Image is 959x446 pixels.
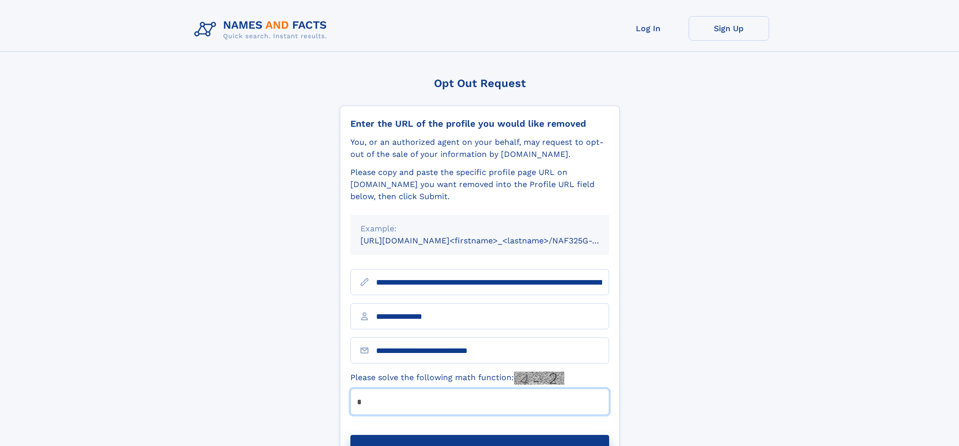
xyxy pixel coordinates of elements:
div: Please copy and paste the specific profile page URL on [DOMAIN_NAME] you want removed into the Pr... [350,166,609,203]
div: Opt Out Request [340,77,620,90]
a: Log In [608,16,689,41]
small: [URL][DOMAIN_NAME]<firstname>_<lastname>/NAF325G-xxxxxxxx [360,236,628,245]
div: Example: [360,223,599,235]
img: Logo Names and Facts [190,16,335,43]
a: Sign Up [689,16,769,41]
div: You, or an authorized agent on your behalf, may request to opt-out of the sale of your informatio... [350,136,609,160]
label: Please solve the following math function: [350,372,564,385]
div: Enter the URL of the profile you would like removed [350,118,609,129]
